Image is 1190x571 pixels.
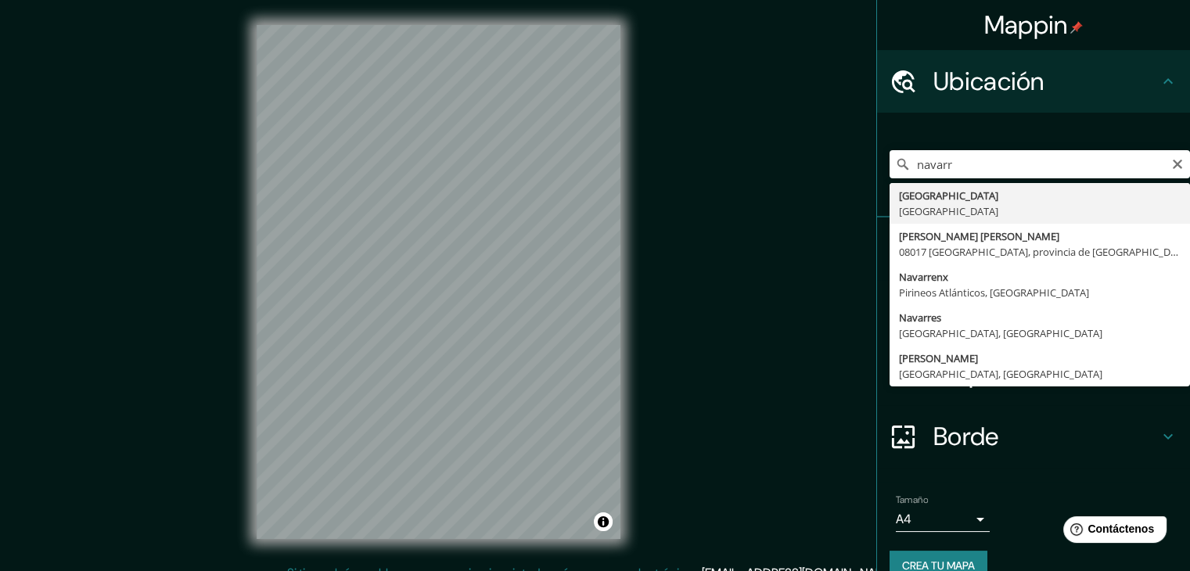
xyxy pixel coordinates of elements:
font: [GEOGRAPHIC_DATA], [GEOGRAPHIC_DATA] [899,367,1102,381]
iframe: Lanzador de widgets de ayuda [1051,510,1173,554]
div: Estilo [877,280,1190,343]
font: [PERSON_NAME] [PERSON_NAME] [899,229,1059,243]
font: [PERSON_NAME] [899,351,978,365]
font: [GEOGRAPHIC_DATA] [899,189,998,203]
font: [GEOGRAPHIC_DATA], [GEOGRAPHIC_DATA] [899,326,1102,340]
font: Pirineos Atlánticos, [GEOGRAPHIC_DATA] [899,285,1089,300]
div: Ubicación [877,50,1190,113]
div: Borde [877,405,1190,468]
input: Elige tu ciudad o zona [890,150,1190,178]
font: Tamaño [896,494,928,506]
img: pin-icon.png [1070,21,1083,34]
font: Ubicación [933,65,1044,98]
font: A4 [896,511,911,527]
font: Navarres [899,311,941,325]
div: Patas [877,217,1190,280]
button: Claro [1171,156,1184,171]
canvas: Mapa [257,25,620,539]
button: Activar o desactivar atribución [594,512,613,531]
font: [GEOGRAPHIC_DATA] [899,204,998,218]
div: Disposición [877,343,1190,405]
font: Mappin [984,9,1068,41]
div: A4 [896,507,990,532]
font: Navarrenx [899,270,948,284]
font: Borde [933,420,999,453]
